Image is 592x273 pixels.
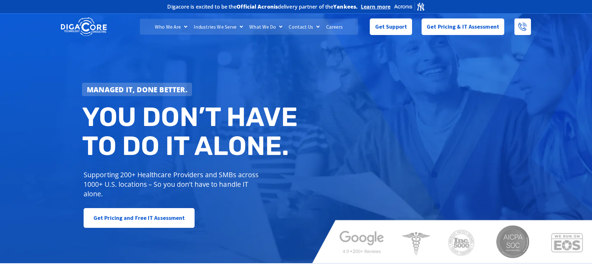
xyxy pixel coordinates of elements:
[82,83,192,96] a: Managed IT, done better.
[237,3,278,10] b: Official Acronis
[82,102,301,161] h2: You don’t have to do IT alone.
[427,20,499,33] span: Get Pricing & IT Assessment
[84,208,195,228] a: Get Pricing and Free IT Assessment
[246,19,286,35] a: What We Do
[167,4,358,9] h2: Digacore is excited to be the delivery partner of the
[140,19,358,35] nav: Menu
[323,19,346,35] a: Careers
[361,3,390,10] a: Learn more
[93,212,185,224] span: Get Pricing and Free IT Assessment
[286,19,323,35] a: Contact Us
[375,20,407,33] span: Get Support
[370,18,412,35] a: Get Support
[422,18,504,35] a: Get Pricing & IT Assessment
[61,17,107,37] img: DigaCore Technology Consulting
[190,19,246,35] a: Industries We Serve
[333,3,358,10] b: Yankees.
[152,19,190,35] a: Who We Are
[394,2,425,11] img: Acronis
[84,170,261,199] p: Supporting 200+ Healthcare Providers and SMBs across 1000+ U.S. locations – So you don’t have to ...
[87,85,187,94] strong: Managed IT, done better.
